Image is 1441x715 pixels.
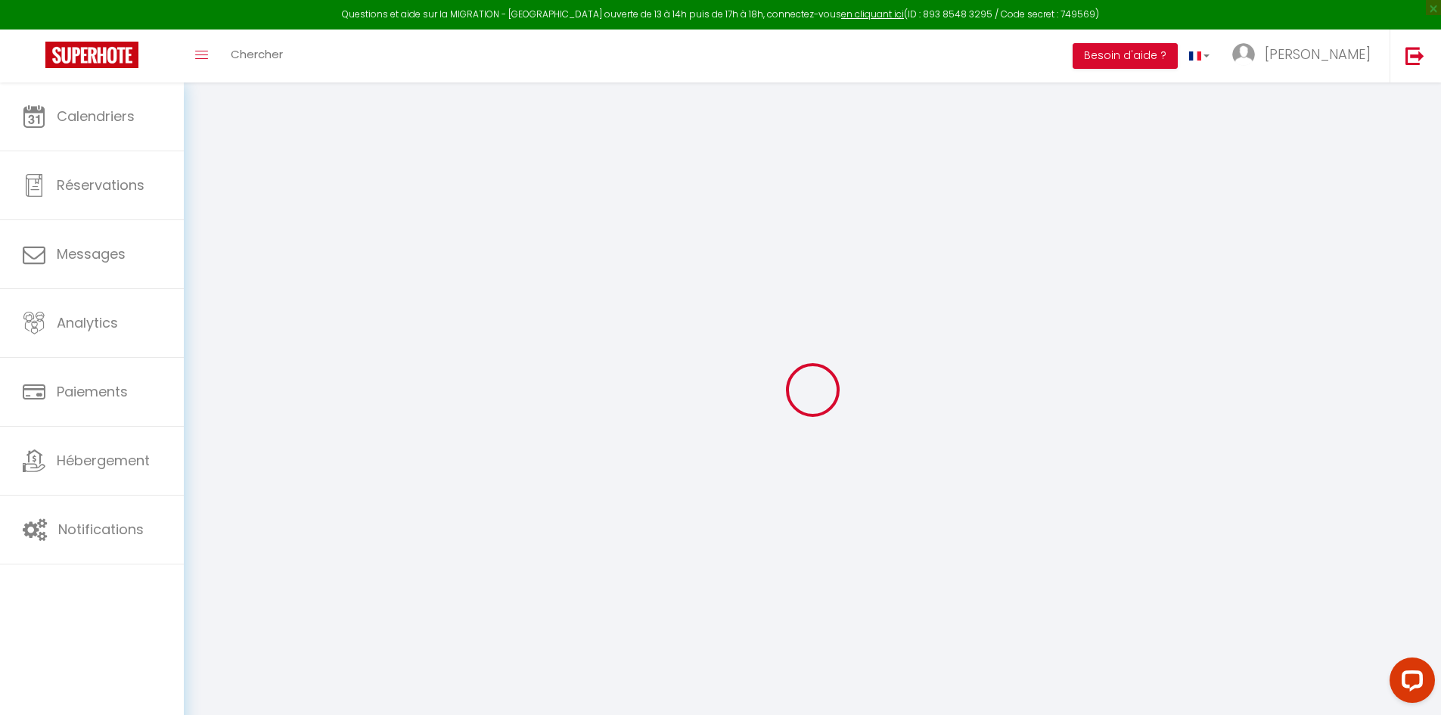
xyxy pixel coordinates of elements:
[841,8,904,20] a: en cliquant ici
[1232,43,1255,66] img: ...
[231,46,283,62] span: Chercher
[1405,46,1424,65] img: logout
[219,30,294,82] a: Chercher
[1265,45,1371,64] span: [PERSON_NAME]
[57,451,150,470] span: Hébergement
[1073,43,1178,69] button: Besoin d'aide ?
[57,382,128,401] span: Paiements
[58,520,144,539] span: Notifications
[57,313,118,332] span: Analytics
[1377,651,1441,715] iframe: LiveChat chat widget
[57,107,135,126] span: Calendriers
[45,42,138,68] img: Super Booking
[57,176,144,194] span: Réservations
[1221,30,1390,82] a: ... [PERSON_NAME]
[57,244,126,263] span: Messages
